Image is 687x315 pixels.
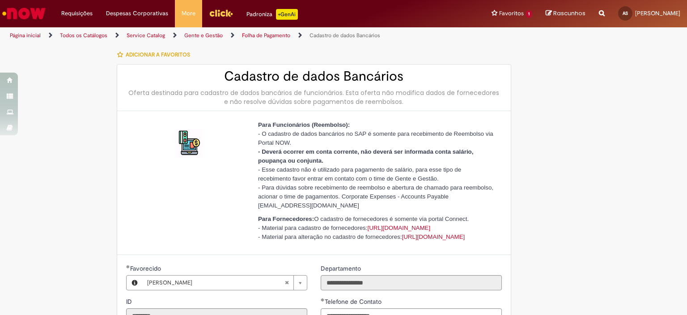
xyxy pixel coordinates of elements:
span: Requisições [61,9,93,18]
span: - Material para alteração no cadastro de fornecedores: [258,233,465,240]
a: [URL][DOMAIN_NAME] [402,233,465,240]
span: O cadastro de fornecedores é somente via portal Connect. [258,216,469,222]
abbr: Limpar campo Favorecido [280,276,293,290]
span: Despesas Corporativas [106,9,168,18]
span: - Para dúvidas sobre recebimento de reembolso e abertura de chamado para reembolso, acionar o tim... [258,184,493,209]
a: Service Catalog [127,32,165,39]
strong: Para Fornecedores: [258,216,314,222]
a: Cadastro de dados Bancários [310,32,380,39]
span: [PERSON_NAME] [147,276,284,290]
a: Folha de Pagamento [242,32,290,39]
span: Rascunhos [553,9,585,17]
label: Somente leitura - ID [126,297,134,306]
span: 1 [526,10,532,18]
a: Gente e Gestão [184,32,223,39]
a: Rascunhos [546,9,585,18]
span: More [182,9,195,18]
span: Obrigatório Preenchido [321,298,325,302]
span: - Esse cadastro não é utilizado para pagamento de salário, para esse tipo de recebimento favor en... [258,166,461,182]
span: Para Funcionários (Reembolso): [258,121,350,128]
span: AS [623,10,628,16]
label: Somente leitura - Departamento [321,264,363,273]
h2: Cadastro de dados Bancários [126,69,502,84]
span: - Deverá ocorrer em conta corrente, não deverá ser informada conta salário, poupança ou conjunta. [258,148,473,164]
input: Departamento [321,275,502,290]
p: +GenAi [276,9,298,20]
span: Somente leitura - ID [126,298,134,306]
ul: Trilhas de página [7,27,451,44]
a: Página inicial [10,32,41,39]
a: [URL][DOMAIN_NAME] [367,224,430,231]
div: Oferta destinada para cadastro de dados bancários de funcionários. Esta oferta não modifica dados... [126,88,502,106]
span: - Material para cadastro de fornecedores: [258,224,430,231]
span: Favoritos [499,9,524,18]
span: - O cadastro de dados bancários no SAP é somente para recebimento de Reembolso via Portal NOW. [258,130,493,146]
span: Adicionar a Favoritos [126,51,190,58]
div: Padroniza [246,9,298,20]
img: ServiceNow [1,4,47,22]
a: [PERSON_NAME]Limpar campo Favorecido [143,276,307,290]
span: Necessários - Favorecido [130,264,163,272]
a: Todos os Catálogos [60,32,107,39]
span: Telefone de Contato [325,298,383,306]
span: [PERSON_NAME] [635,9,680,17]
img: Cadastro de dados Bancários [174,129,203,158]
span: Somente leitura - Departamento [321,264,363,272]
span: Obrigatório Preenchido [126,265,130,268]
button: Favorecido, Visualizar este registro Andressa Tunin Dos Santos [127,276,143,290]
button: Adicionar a Favoritos [117,45,195,64]
img: click_logo_yellow_360x200.png [209,6,233,20]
